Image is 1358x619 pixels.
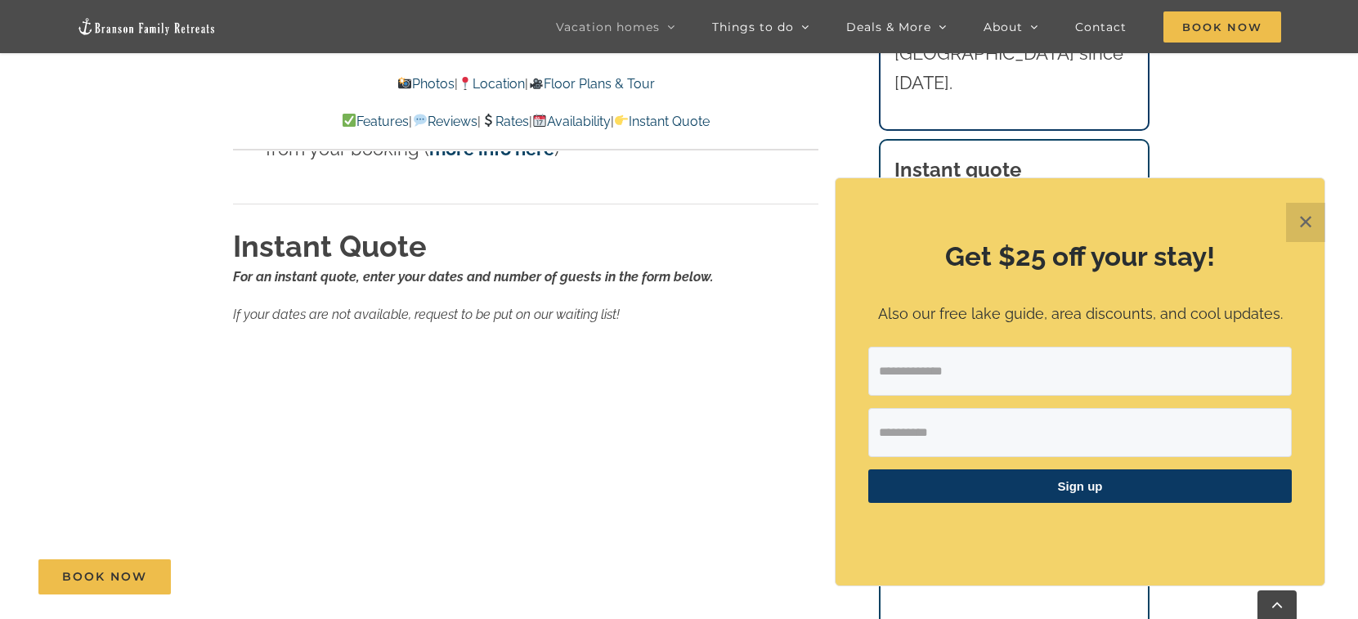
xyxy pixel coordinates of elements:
em: If your dates are not available, request to be put on our waiting list! [233,307,620,322]
a: Floor Plans & Tour [528,76,654,92]
i: For an instant quote, enter your dates and number of guests in the form below. [233,269,714,285]
span: Book Now [1163,11,1281,43]
a: Book Now [38,559,171,594]
a: Photos [397,76,455,92]
img: 👉 [615,114,628,127]
span: Things to do [712,21,794,33]
button: Sign up [868,469,1292,503]
img: 🎥 [530,77,543,90]
button: Close [1286,203,1325,242]
img: 📆 [533,114,546,127]
p: ​ [868,523,1292,541]
strong: Instant quote [894,158,1021,182]
span: Book Now [62,570,147,584]
span: About [984,21,1023,33]
p: Also our free lake guide, area discounts, and cool updates. [868,303,1292,326]
span: Contact [1075,21,1127,33]
p: | | [233,74,818,95]
p: | | | | [233,111,818,132]
img: 💬 [414,114,427,127]
img: ✅ [343,114,356,127]
a: Location [458,76,525,92]
a: Features [342,114,409,129]
img: 💲 [482,114,495,127]
a: Availability [532,114,611,129]
img: 📸 [398,77,411,90]
h2: Get $25 off your stay! [868,238,1292,276]
a: Rates [481,114,529,129]
span: Vacation homes [556,21,660,33]
img: 📍 [459,77,472,90]
input: Email Address [868,347,1292,396]
span: Deals & More [846,21,931,33]
a: Instant Quote [614,114,710,129]
strong: Instant Quote [233,229,427,263]
a: Reviews [412,114,477,129]
input: First Name [868,408,1292,457]
img: Branson Family Retreats Logo [77,17,216,36]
